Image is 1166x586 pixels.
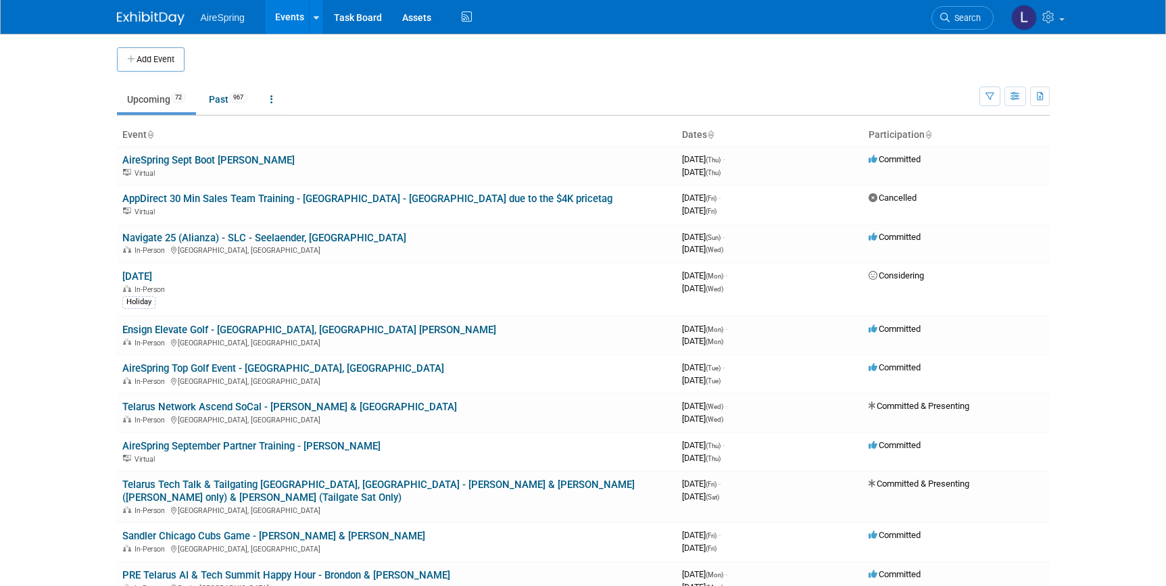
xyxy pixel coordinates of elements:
img: In-Person Event [123,545,131,552]
span: In-Person [135,377,169,386]
span: (Sat) [706,493,719,501]
span: - [723,362,725,372]
span: - [723,154,725,164]
img: In-Person Event [123,246,131,253]
img: In-Person Event [123,285,131,292]
div: [GEOGRAPHIC_DATA], [GEOGRAPHIC_DATA] [122,414,671,424]
a: AppDirect 30 Min Sales Team Training - [GEOGRAPHIC_DATA] - [GEOGRAPHIC_DATA] due to the $4K pricetag [122,193,612,205]
img: Lisa Chow [1011,5,1037,30]
span: - [725,569,727,579]
span: [DATE] [682,440,725,450]
button: Add Event [117,47,185,72]
span: [DATE] [682,336,723,346]
span: (Mon) [706,326,723,333]
a: Sort by Start Date [707,129,714,140]
span: (Thu) [706,169,721,176]
span: 72 [171,93,186,103]
div: [GEOGRAPHIC_DATA], [GEOGRAPHIC_DATA] [122,504,671,515]
span: (Wed) [706,285,723,293]
div: [GEOGRAPHIC_DATA], [GEOGRAPHIC_DATA] [122,337,671,347]
span: [DATE] [682,193,721,203]
span: (Tue) [706,377,721,385]
span: Committed [869,362,921,372]
span: Committed [869,530,921,540]
span: [DATE] [682,232,725,242]
span: Committed & Presenting [869,479,969,489]
span: (Fri) [706,481,716,488]
span: - [719,530,721,540]
img: In-Person Event [123,416,131,422]
a: AireSpring Sept Boot [PERSON_NAME] [122,154,295,166]
span: [DATE] [682,543,716,553]
span: - [725,324,727,334]
span: (Thu) [706,455,721,462]
span: - [725,401,727,411]
span: [DATE] [682,569,727,579]
span: In-Person [135,285,169,294]
span: [DATE] [682,401,727,411]
span: [DATE] [682,530,721,540]
div: [GEOGRAPHIC_DATA], [GEOGRAPHIC_DATA] [122,375,671,386]
span: - [719,479,721,489]
span: Committed [869,154,921,164]
span: [DATE] [682,270,727,280]
img: In-Person Event [123,506,131,513]
span: Committed [869,232,921,242]
span: [DATE] [682,244,723,254]
span: (Mon) [706,571,723,579]
span: In-Person [135,416,169,424]
th: Dates [677,124,863,147]
span: Search [950,13,981,23]
a: Sort by Event Name [147,129,153,140]
span: AireSpring [201,12,245,23]
span: Cancelled [869,193,917,203]
img: In-Person Event [123,339,131,345]
span: (Fri) [706,532,716,539]
span: - [723,232,725,242]
span: - [719,193,721,203]
span: (Wed) [706,403,723,410]
span: (Fri) [706,207,716,215]
a: Telarus Tech Talk & Tailgating [GEOGRAPHIC_DATA], [GEOGRAPHIC_DATA] - [PERSON_NAME] & [PERSON_NAM... [122,479,635,504]
span: [DATE] [682,453,721,463]
span: [DATE] [682,324,727,334]
a: PRE Telarus AI & Tech Summit Happy Hour - Brondon & [PERSON_NAME] [122,569,450,581]
span: Committed [869,569,921,579]
a: Ensign Elevate Golf - [GEOGRAPHIC_DATA], [GEOGRAPHIC_DATA] [PERSON_NAME] [122,324,496,336]
a: Navigate 25 (Alianza) - SLC - Seelaender, [GEOGRAPHIC_DATA] [122,232,406,244]
span: (Fri) [706,195,716,202]
a: Sandler Chicago Cubs Game - [PERSON_NAME] & [PERSON_NAME] [122,530,425,542]
span: (Fri) [706,545,716,552]
span: Virtual [135,455,159,464]
div: Holiday [122,296,155,308]
span: - [723,440,725,450]
a: AireSpring Top Golf Event - [GEOGRAPHIC_DATA], [GEOGRAPHIC_DATA] [122,362,444,374]
span: [DATE] [682,167,721,177]
span: (Mon) [706,272,723,280]
span: (Thu) [706,156,721,164]
a: Upcoming72 [117,87,196,112]
span: - [725,270,727,280]
span: [DATE] [682,283,723,293]
div: [GEOGRAPHIC_DATA], [GEOGRAPHIC_DATA] [122,244,671,255]
span: (Tue) [706,364,721,372]
a: AireSpring September Partner Training - [PERSON_NAME] [122,440,381,452]
img: Virtual Event [123,207,131,214]
span: [DATE] [682,414,723,424]
img: Virtual Event [123,455,131,462]
span: [DATE] [682,362,725,372]
span: Committed [869,440,921,450]
a: Telarus Network Ascend SoCal - [PERSON_NAME] & [GEOGRAPHIC_DATA] [122,401,457,413]
a: [DATE] [122,270,152,283]
img: Virtual Event [123,169,131,176]
span: In-Person [135,506,169,515]
span: [DATE] [682,375,721,385]
span: Committed [869,324,921,334]
span: (Wed) [706,416,723,423]
span: 967 [229,93,247,103]
span: [DATE] [682,491,719,502]
span: (Sun) [706,234,721,241]
span: [DATE] [682,205,716,216]
span: In-Person [135,339,169,347]
span: [DATE] [682,154,725,164]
